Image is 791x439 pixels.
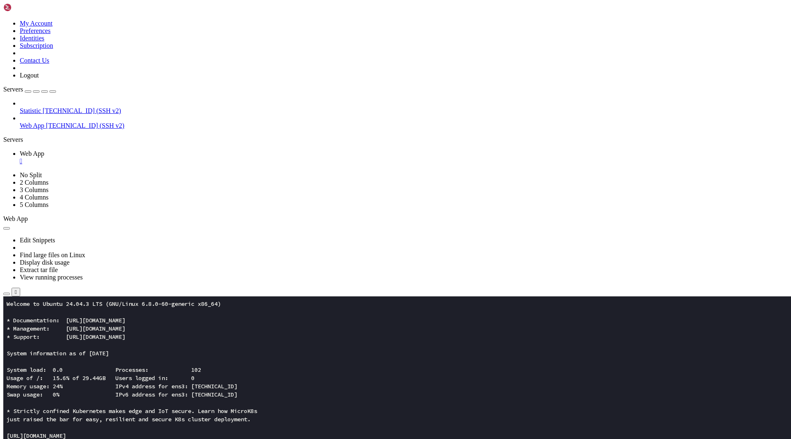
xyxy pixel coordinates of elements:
a: 2 Columns [20,179,49,186]
a: 3 Columns [20,186,49,193]
div:  [15,289,17,295]
x-row: * Support: [URL][DOMAIN_NAME] [3,36,684,45]
span: [TECHNICAL_ID] (SSH v2) [43,107,121,114]
x-row: root@s168539:~# [3,242,684,251]
span: Web App [3,215,28,222]
x-row: * Documentation: [URL][DOMAIN_NAME] [3,20,684,28]
a: Preferences [20,27,51,34]
x-row: Welcome to Ubuntu 24.04.3 LTS (GNU/Linux 6.8.0-60-generic x86_64) [3,3,684,12]
img: Shellngn [3,3,51,12]
x-row: *** System restart required *** [3,226,684,234]
div: (16, 29) [56,242,59,251]
a: View running processes [20,274,83,281]
span: Servers [3,86,23,93]
a: Extract tar file [20,266,58,273]
a: 4 Columns [20,194,49,201]
a: Edit Snippets [20,237,55,244]
span: Web App [20,122,44,129]
x-row: Memory usage: 24% IPv4 address for ens3: [TECHNICAL_ID] [3,86,684,94]
x-row: 2 updates can be applied immediately. [3,168,684,176]
x-row: Expanded Security Maintenance for Applications is not enabled. [3,152,684,160]
x-row: Enable ESM Apps to receive additional future security updates. [3,193,684,201]
a: 5 Columns [20,201,49,208]
div: Servers [3,136,788,143]
x-row: * Management: [URL][DOMAIN_NAME] [3,28,684,36]
a: Web App [20,150,788,165]
a: Logout [20,72,39,79]
x-row: System load: 0.0 Processes: 102 [3,69,684,77]
x-row: just raised the bar for easy, resilient and secure K8s cluster deployment. [3,119,684,127]
a: Subscription [20,42,53,49]
x-row: * Strictly confined Kubernetes makes edge and IoT secure. Learn how MicroK8s [3,110,684,119]
a: Statistic [TECHNICAL_ID] (SSH v2) [20,107,788,115]
x-row: Usage of /: 15.6% of 29.44GB Users logged in: 0 [3,77,684,86]
x-row: System information as of [DATE] [3,53,684,61]
span: [TECHNICAL_ID] (SSH v2) [46,122,124,129]
li: Statistic [TECHNICAL_ID] (SSH v2) [20,100,788,115]
a: Web App [TECHNICAL_ID] (SSH v2) [20,122,788,129]
button:  [12,288,20,296]
a: Identities [20,35,44,42]
span: Statistic [20,107,41,114]
x-row: Swap usage: 0% IPv6 address for ens3: [TECHNICAL_ID] [3,94,684,102]
a: Display disk usage [20,259,70,266]
a: Find large files on Linux [20,251,85,258]
a:  [20,157,788,165]
a: No Split [20,171,42,178]
li: Web App [TECHNICAL_ID] (SSH v2) [20,115,788,129]
a: My Account [20,20,53,27]
x-row: To see these additional updates run: apt list --upgradable [3,176,684,185]
x-row: See [URL][DOMAIN_NAME] or run: sudo pro status [3,201,684,209]
a: Contact Us [20,57,49,64]
x-row: Last login: [DATE] from [TECHNICAL_ID] [3,234,684,242]
span: Web App [20,150,44,157]
a: Servers [3,86,56,93]
x-row: [URL][DOMAIN_NAME] [3,135,684,143]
